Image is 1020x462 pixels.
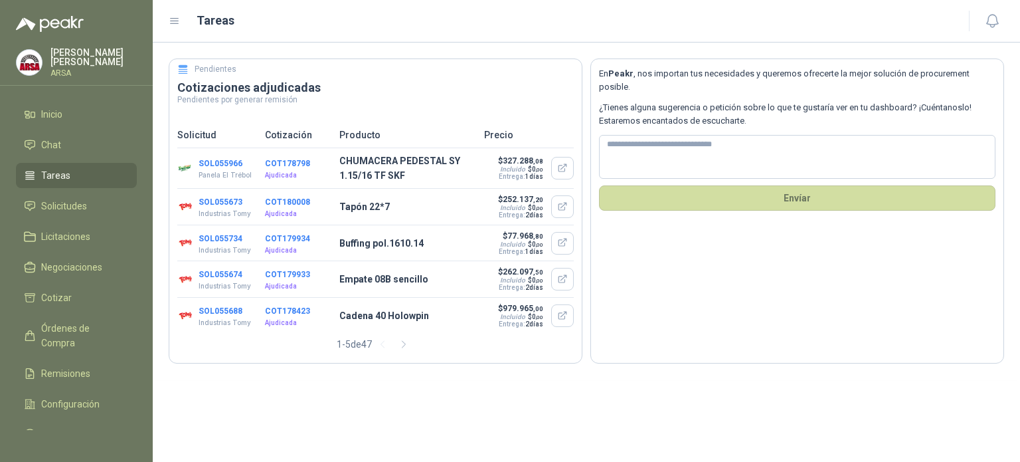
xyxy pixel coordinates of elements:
span: 2 días [525,320,543,328]
p: Pendientes por generar remisión [177,96,574,104]
span: Cotizar [41,290,72,305]
span: Inicio [41,107,62,122]
span: 0 [532,313,543,320]
button: SOL055674 [199,270,242,279]
a: Órdenes de Compra [16,316,137,356]
p: Industrias Tomy [199,209,251,219]
p: Ajudicada [265,281,331,292]
a: Cotizar [16,285,137,310]
a: Solicitudes [16,193,137,219]
a: Manuales y ayuda [16,422,137,447]
button: SOL055673 [199,197,242,207]
div: Incluido [500,277,525,284]
p: Empate 08B sencillo [339,272,476,287]
span: ,00 [536,242,543,248]
span: 0 [532,204,543,211]
p: Ajudicada [265,318,331,328]
span: ,00 [536,205,543,211]
p: Entrega: [497,248,543,255]
span: ,08 [533,158,543,165]
a: Inicio [16,102,137,127]
button: COT178798 [265,159,310,168]
img: Logo peakr [16,16,84,32]
b: Peakr [608,68,634,78]
p: Entrega: [497,211,543,219]
p: $ [497,195,543,204]
a: Licitaciones [16,224,137,249]
p: Entrega: [497,320,543,328]
button: SOL055734 [199,234,242,243]
button: Envíar [599,185,995,211]
span: 1 días [525,173,543,180]
button: COT179934 [265,234,310,243]
span: Órdenes de Compra [41,321,124,350]
span: 1 días [525,248,543,255]
span: ,80 [533,233,543,240]
span: Configuración [41,397,100,411]
p: Tapón 22*7 [339,199,476,214]
span: ,50 [533,269,543,276]
span: Manuales y ayuda [41,427,117,442]
p: Precio [484,128,574,142]
div: Incluido [500,313,525,320]
span: 979.965 [503,304,543,313]
h1: Tareas [197,11,234,30]
p: ¿Tienes alguna sugerencia o petición sobre lo que te gustaría ver en tu dashboard? ¡Cuéntanoslo! ... [599,101,995,128]
div: 1 - 5 de 47 [337,334,414,355]
p: Industrias Tomy [199,245,251,256]
p: Ajudicada [265,245,331,256]
span: ,00 [533,305,543,312]
span: ,00 [536,167,543,173]
span: 2 días [525,284,543,291]
p: [PERSON_NAME] [PERSON_NAME] [50,48,137,66]
img: Company Logo [17,50,42,75]
p: Solicitud [177,128,257,142]
span: 0 [532,241,543,248]
button: COT178423 [265,306,310,316]
span: ,00 [536,278,543,284]
h3: Cotizaciones adjudicadas [177,80,574,96]
span: Licitaciones [41,229,90,244]
p: Entrega: [497,284,543,291]
span: $ [528,166,543,173]
img: Company Logo [177,160,193,176]
span: $ [528,277,543,284]
span: Tareas [41,168,70,183]
p: Cotización [265,128,331,142]
button: COT179933 [265,270,310,279]
span: 262.097 [503,267,543,277]
button: SOL055966 [199,159,242,168]
p: Producto [339,128,476,142]
span: ,20 [533,196,543,203]
p: En , nos importan tus necesidades y queremos ofrecerte la mejor solución de procurement posible. [599,67,995,94]
span: Negociaciones [41,260,102,275]
h5: Pendientes [195,63,236,76]
p: Ajudicada [265,170,331,181]
p: Buffing pol.1610.14 [339,236,476,251]
p: Entrega: [497,173,543,180]
a: Remisiones [16,361,137,386]
button: COT180008 [265,197,310,207]
img: Company Logo [177,235,193,251]
p: $ [497,156,543,166]
p: Industrias Tomy [199,281,251,292]
span: $ [528,313,543,320]
span: 252.137 [503,195,543,204]
p: ARSA [50,69,137,77]
p: $ [497,231,543,241]
p: Cadena 40 Holowpin [339,308,476,323]
a: Negociaciones [16,255,137,280]
p: Panela El Trébol [199,170,252,181]
span: 327.288 [503,156,543,166]
span: 0 [532,277,543,284]
p: Industrias Tomy [199,318,251,328]
p: CHUMACERA PEDESTAL SY 1.15/16 TF SKF [339,154,476,183]
div: Incluido [500,204,525,211]
span: $ [528,204,543,211]
span: Solicitudes [41,199,87,213]
p: Ajudicada [265,209,331,219]
span: ,00 [536,314,543,320]
span: 77.968 [507,231,543,241]
img: Company Logo [177,271,193,287]
span: Remisiones [41,366,90,381]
